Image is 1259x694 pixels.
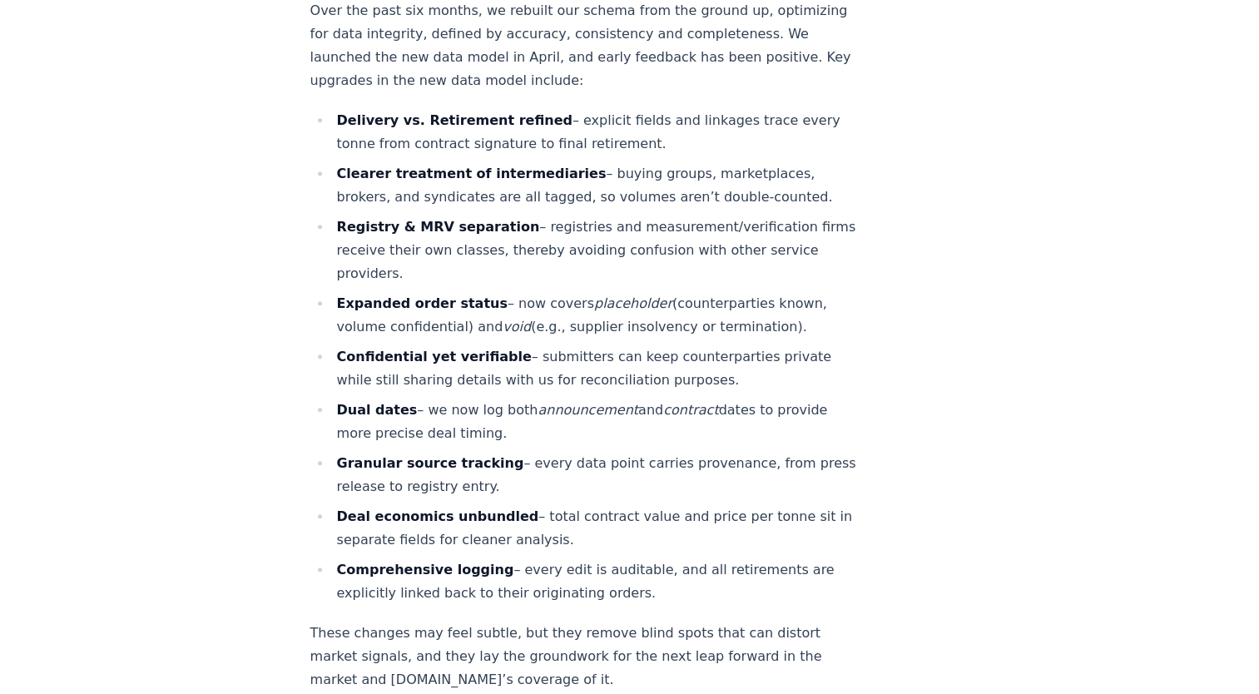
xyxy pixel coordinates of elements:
strong: Expanded order status [337,295,508,311]
strong: Clearer treatment of intermediaries [337,166,607,181]
strong: Registry & MRV separation [337,219,540,235]
strong: Confidential yet verifiable [337,349,532,364]
li: – registries and measurement/verification firms receive their own classes, thereby avoiding confu... [332,216,861,285]
strong: Deal economics unbundled [337,508,539,524]
strong: Dual dates [337,402,418,418]
li: – submitters can keep counterparties private while still sharing details with us for reconciliati... [332,345,861,392]
strong: Delivery vs. Retirement refined [337,112,572,128]
li: – buying groups, marketplaces, brokers, and syndicates are all tagged, so volumes aren’t double-c... [332,162,861,209]
em: void [503,319,531,335]
strong: Granular source tracking [337,455,524,471]
li: – every data point carries provenance, from press release to registry entry. [332,452,861,498]
li: – total contract value and price per tonne sit in separate fields for cleaner analysis. [332,505,861,552]
p: These changes may feel subtle, but they remove blind spots that can distort market signals, and t... [310,622,861,692]
em: announcement [538,402,638,418]
strong: Comprehensive logging [337,562,514,578]
li: – we now log both and dates to provide more precise deal timing. [332,399,861,445]
em: contract [663,402,718,418]
em: placeholder [594,295,672,311]
li: – explicit fields and linkages trace every tonne from contract signature to final retirement. [332,109,861,156]
li: – every edit is auditable, and all retirements are explicitly linked back to their originating or... [332,558,861,605]
li: – now covers (counterparties known, volume confidential) and (e.g., supplier insolvency or termin... [332,292,861,339]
